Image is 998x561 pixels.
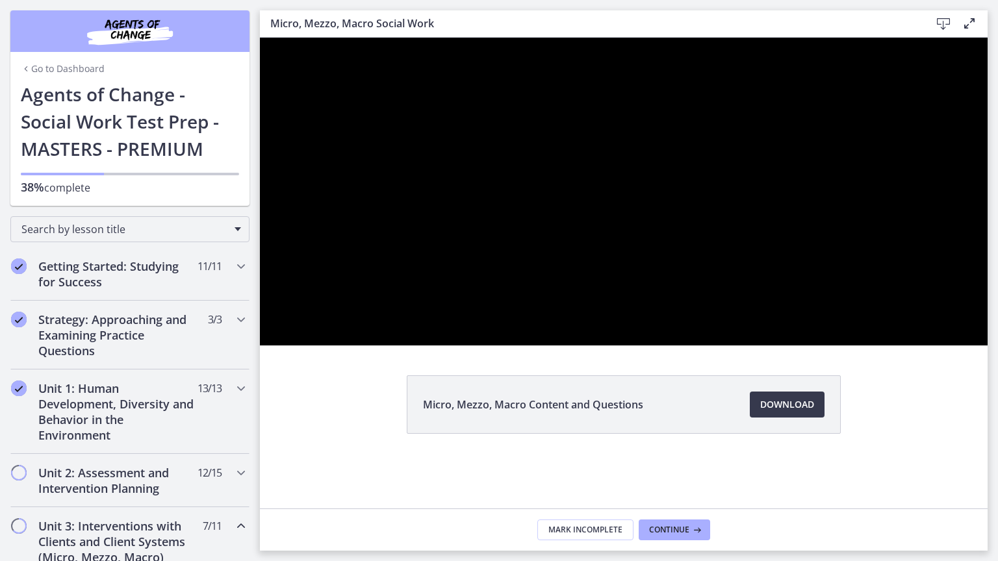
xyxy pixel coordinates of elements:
h2: Getting Started: Studying for Success [38,258,197,290]
span: Continue [649,525,689,535]
h1: Agents of Change - Social Work Test Prep - MASTERS - PREMIUM [21,81,239,162]
span: 38% [21,179,44,195]
i: Completed [11,258,27,274]
span: 11 / 11 [198,258,222,274]
span: Download [760,397,814,412]
button: Mark Incomplete [537,519,633,540]
span: 7 / 11 [203,518,222,534]
img: Agents of Change [52,16,208,47]
span: 12 / 15 [198,465,222,480]
a: Download [750,392,825,418]
button: Continue [639,519,710,540]
a: Go to Dashboard [21,62,105,75]
i: Completed [11,312,27,327]
span: Search by lesson title [21,222,228,236]
iframe: To enrich screen reader interactions, please activate Accessibility in Grammarly extension settings [260,38,988,345]
p: complete [21,179,239,195]
div: Search by lesson title [10,216,249,242]
h2: Unit 1: Human Development, Diversity and Behavior in the Environment [38,380,197,443]
i: Completed [11,380,27,396]
h3: Micro, Mezzo, Macro Social Work [270,16,910,31]
span: Micro, Mezzo, Macro Content and Questions [423,397,643,412]
span: 13 / 13 [198,380,222,396]
span: Mark Incomplete [548,525,622,535]
h2: Unit 2: Assessment and Intervention Planning [38,465,197,496]
h2: Strategy: Approaching and Examining Practice Questions [38,312,197,358]
span: 3 / 3 [208,312,222,327]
